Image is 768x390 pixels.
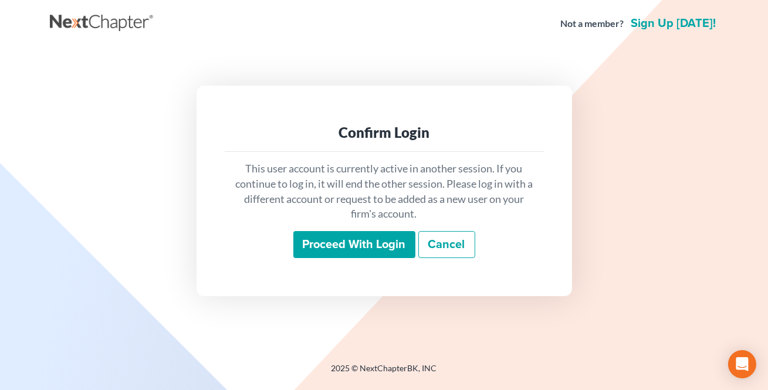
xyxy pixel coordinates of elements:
[50,362,719,384] div: 2025 © NextChapterBK, INC
[728,350,756,378] div: Open Intercom Messenger
[234,161,534,222] p: This user account is currently active in another session. If you continue to log in, it will end ...
[418,231,475,258] a: Cancel
[629,18,719,29] a: Sign up [DATE]!
[561,17,624,30] strong: Not a member?
[234,123,534,142] div: Confirm Login
[293,231,415,258] input: Proceed with login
